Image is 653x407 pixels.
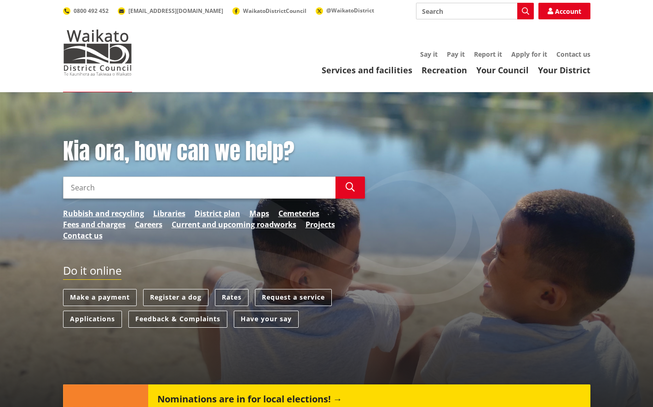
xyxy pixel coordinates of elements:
[234,311,299,328] a: Have your say
[316,6,374,14] a: @WaikatoDistrict
[63,29,132,76] img: Waikato District Council - Te Kaunihera aa Takiwaa o Waikato
[255,289,332,306] a: Request a service
[143,289,208,306] a: Register a dog
[322,65,412,76] a: Services and facilities
[249,208,269,219] a: Maps
[243,7,306,15] span: WaikatoDistrictCouncil
[128,311,227,328] a: Feedback & Complaints
[153,208,185,219] a: Libraries
[63,219,126,230] a: Fees and charges
[326,6,374,14] span: @WaikatoDistrict
[232,7,306,15] a: WaikatoDistrictCouncil
[195,208,240,219] a: District plan
[74,7,109,15] span: 0800 492 452
[511,50,547,59] a: Apply for it
[63,7,109,15] a: 0800 492 452
[63,230,103,241] a: Contact us
[63,289,137,306] a: Make a payment
[172,219,296,230] a: Current and upcoming roadworks
[474,50,502,59] a: Report it
[420,50,438,59] a: Say it
[63,177,335,199] input: Search input
[476,65,529,76] a: Your Council
[306,219,335,230] a: Projects
[63,311,122,328] a: Applications
[63,138,365,165] h1: Kia ora, how can we help?
[215,289,248,306] a: Rates
[278,208,319,219] a: Cemeteries
[538,65,590,76] a: Your District
[538,3,590,19] a: Account
[447,50,465,59] a: Pay it
[63,208,144,219] a: Rubbish and recycling
[128,7,223,15] span: [EMAIL_ADDRESS][DOMAIN_NAME]
[135,219,162,230] a: Careers
[63,264,121,280] h2: Do it online
[556,50,590,59] a: Contact us
[422,65,467,76] a: Recreation
[118,7,223,15] a: [EMAIL_ADDRESS][DOMAIN_NAME]
[416,3,534,19] input: Search input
